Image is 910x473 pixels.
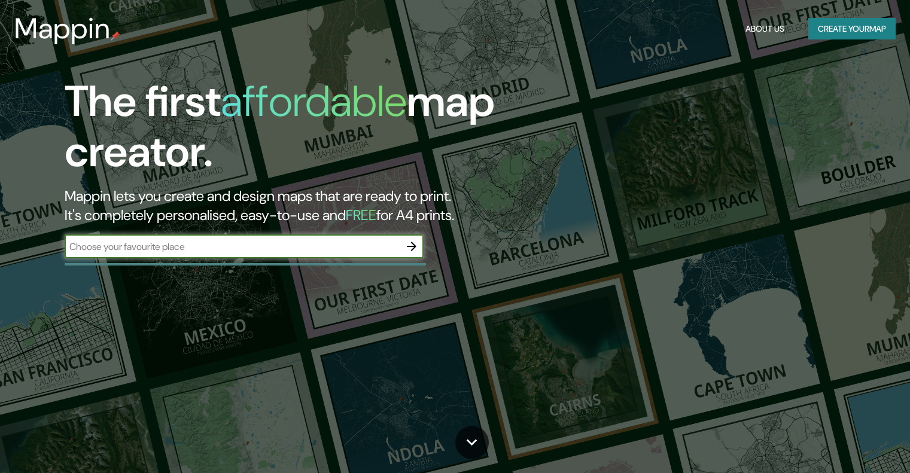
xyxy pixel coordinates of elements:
h1: The first map creator. [65,77,520,187]
button: About Us [741,18,789,40]
h5: FREE [346,206,376,224]
img: mappin-pin [111,31,120,41]
input: Choose your favourite place [65,240,400,254]
button: Create yourmap [808,18,896,40]
h3: Mappin [14,12,111,45]
h1: affordable [221,74,407,129]
h2: Mappin lets you create and design maps that are ready to print. It's completely personalised, eas... [65,187,520,225]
